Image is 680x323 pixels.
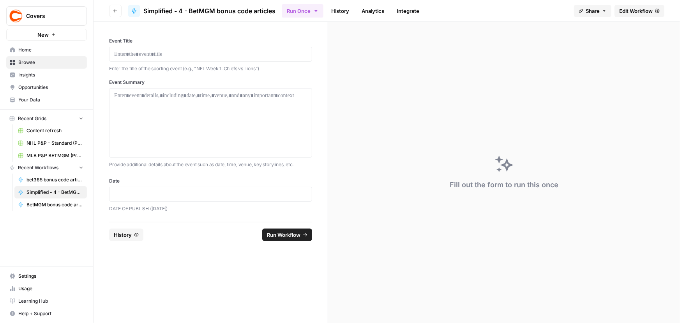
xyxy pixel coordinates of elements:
button: Workspace: Covers [6,6,87,26]
span: BetMGM bonus code article [26,201,83,208]
span: Settings [18,273,83,280]
button: Recent Workflows [6,162,87,174]
span: MLB P&P BETMGM (Production) Grid (3) [26,152,83,159]
span: Edit Workflow [619,7,653,15]
a: BetMGM bonus code article [14,199,87,211]
button: History [109,229,143,241]
a: Simplified - 4 - BetMGM bonus code articles [14,186,87,199]
p: Provide additional details about the event such as date, time, venue, key storylines, etc. [109,161,312,169]
span: Your Data [18,96,83,103]
span: History [114,231,132,239]
span: Home [18,46,83,53]
span: Recent Workflows [18,164,58,171]
a: Simplified - 4 - BetMGM bonus code articles [128,5,276,17]
span: Learning Hub [18,298,83,305]
span: Share [586,7,600,15]
span: Insights [18,71,83,78]
button: New [6,29,87,41]
span: New [37,31,49,39]
a: Learning Hub [6,295,87,307]
span: Recent Grids [18,115,46,122]
p: DATE OF PUBLISH ([DATE]) [109,205,312,213]
a: Your Data [6,94,87,106]
span: Usage [18,285,83,292]
label: Event Summary [109,79,312,86]
img: Covers Logo [9,9,23,23]
a: Integrate [392,5,424,17]
a: Content refresh [14,124,87,137]
span: Help + Support [18,310,83,317]
span: bet365 bonus code article [26,176,83,183]
a: Home [6,44,87,56]
button: Help + Support [6,307,87,320]
span: Run Workflow [267,231,300,239]
label: Date [109,177,312,185]
label: Event Title [109,37,312,44]
a: bet365 bonus code article [14,174,87,186]
a: Analytics [357,5,389,17]
button: Recent Grids [6,113,87,124]
button: Run Once [282,4,323,18]
span: Simplified - 4 - BetMGM bonus code articles [143,6,276,16]
a: Browse [6,56,87,69]
a: NHL P&P - Standard (Production) Grid [14,137,87,149]
span: Simplified - 4 - BetMGM bonus code articles [26,189,83,196]
span: Content refresh [26,127,83,134]
a: Edit Workflow [615,5,664,17]
button: Run Workflow [262,229,312,241]
a: Insights [6,69,87,81]
span: Covers [26,12,73,20]
a: MLB P&P BETMGM (Production) Grid (3) [14,149,87,162]
a: Opportunities [6,81,87,94]
a: Settings [6,270,87,282]
span: NHL P&P - Standard (Production) Grid [26,140,83,147]
span: Opportunities [18,84,83,91]
a: Usage [6,282,87,295]
button: Share [574,5,611,17]
span: Browse [18,59,83,66]
div: Fill out the form to run this once [450,179,558,190]
a: History [327,5,354,17]
p: Enter the title of the sporting event (e.g., "NFL Week 1: Chiefs vs Lions") [109,65,312,73]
